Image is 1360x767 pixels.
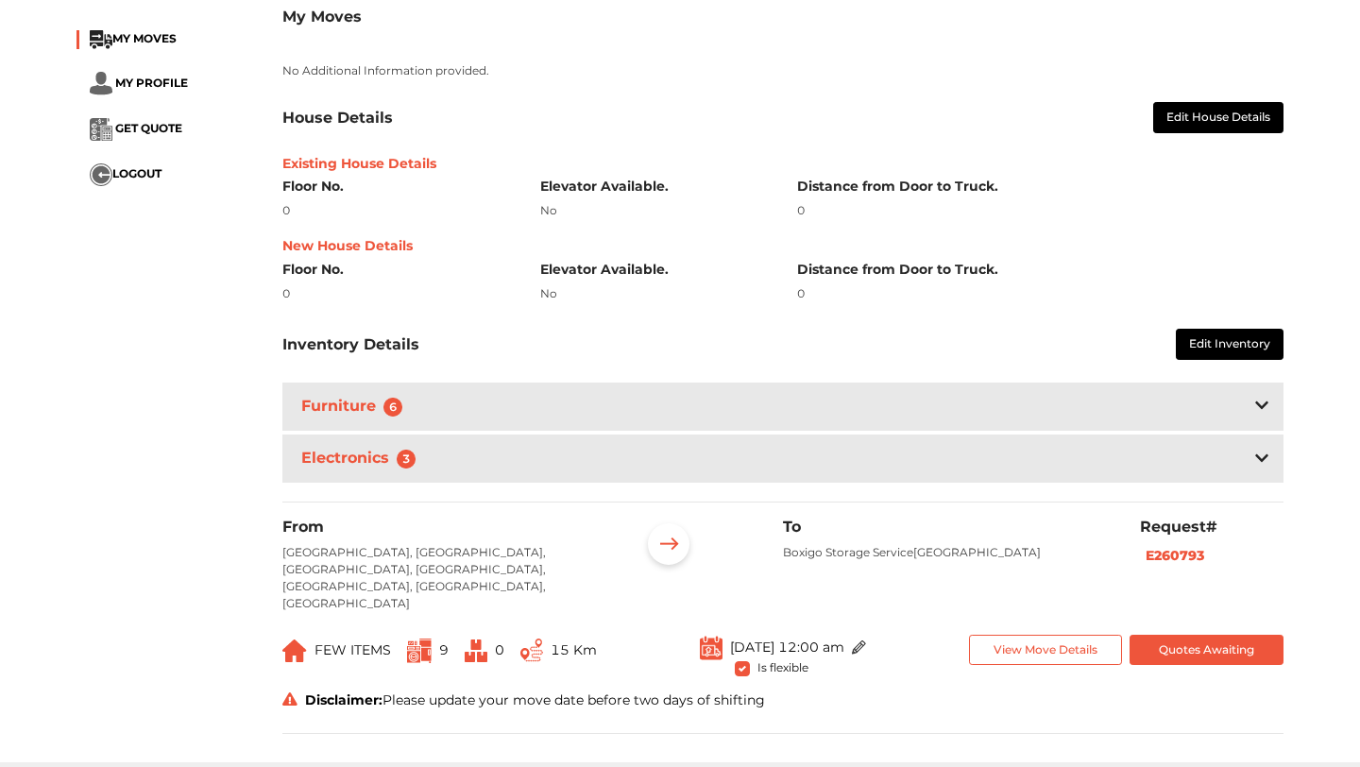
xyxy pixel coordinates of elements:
button: ...LOGOUT [90,163,161,186]
div: No [540,202,770,219]
h6: Request# [1140,518,1283,536]
span: 0 [495,641,504,658]
span: 6 [383,398,402,417]
img: ... [700,635,722,660]
h6: To [783,518,1112,536]
h6: From [282,518,611,536]
span: GET QUOTE [115,121,182,135]
h6: Distance from Door to Truck. [797,179,1283,195]
h6: Existing House Details [282,156,1283,172]
a: ... MY PROFILE [90,76,188,90]
img: ... [282,639,307,662]
span: [DATE] 12:00 am [730,638,844,655]
button: Edit Inventory [1176,329,1283,360]
button: Edit House Details [1153,102,1283,133]
h3: Inventory Details [282,335,419,353]
h6: Floor No. [282,262,512,278]
img: ... [90,72,112,95]
p: Boxigo Storage Service[GEOGRAPHIC_DATA] [783,544,1112,561]
div: Please update your move date before two days of shifting [268,690,1298,710]
button: View Move Details [969,635,1123,666]
span: MY MOVES [112,31,177,45]
img: ... [90,118,112,141]
img: ... [407,639,432,663]
p: [GEOGRAPHIC_DATA], [GEOGRAPHIC_DATA], [GEOGRAPHIC_DATA], [GEOGRAPHIC_DATA], [GEOGRAPHIC_DATA], [G... [282,544,611,612]
b: E260793 [1146,547,1204,564]
span: 9 [439,641,449,658]
img: ... [465,639,487,662]
button: Quotes Awaiting [1130,635,1283,666]
h6: Elevator Available. [540,179,770,195]
h6: Elevator Available. [540,262,770,278]
span: FEW ITEMS [314,641,391,658]
span: Is flexible [757,657,808,674]
h6: Floor No. [282,179,512,195]
img: ... [90,163,112,186]
h6: New House Details [282,238,1283,254]
span: LOGOUT [112,166,161,180]
span: 15 Km [551,641,597,658]
h3: House Details [282,109,393,127]
img: ... [520,639,543,662]
div: 0 [282,285,512,302]
p: No Additional Information provided. [282,62,1283,79]
div: 0 [797,202,1283,219]
div: 0 [797,285,1283,302]
a: ...MY MOVES [90,31,177,45]
div: No [540,285,770,302]
strong: Disclaimer: [305,691,382,708]
img: ... [852,640,866,655]
h6: Distance from Door to Truck. [797,262,1283,278]
h3: Furniture [297,393,414,420]
a: ... GET QUOTE [90,121,182,135]
h3: My Moves [282,8,1283,26]
span: 3 [397,450,416,469]
span: MY PROFILE [115,76,188,90]
img: ... [90,30,112,49]
div: 0 [282,202,512,219]
h3: Electronics [297,445,427,472]
img: ... [639,518,698,576]
button: E260793 [1140,545,1210,567]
